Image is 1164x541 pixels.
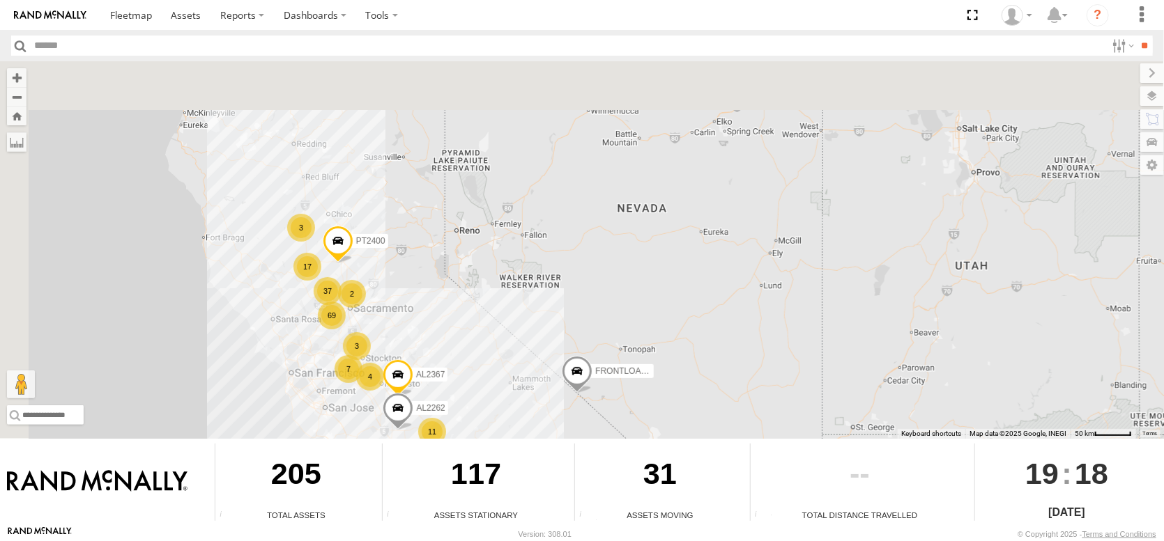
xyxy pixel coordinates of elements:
span: 19 [1025,444,1059,503]
i: ? [1087,4,1109,26]
a: Terms and Conditions [1082,530,1156,538]
button: Map Scale: 50 km per 50 pixels [1071,429,1136,439]
a: Visit our Website [8,527,72,541]
img: rand-logo.svg [14,10,86,20]
label: Search Filter Options [1107,36,1137,56]
span: AL2367 [416,370,445,379]
button: Zoom Home [7,107,26,125]
div: Dennis Braga [997,5,1037,26]
div: 2 [338,280,366,308]
div: Total number of assets current in transit. [575,510,596,521]
div: Total number of Enabled Assets [215,510,236,521]
button: Zoom in [7,68,26,87]
span: 50 km [1075,430,1094,437]
div: 17 [293,253,321,281]
button: Drag Pegman onto the map to open Street View [7,370,35,398]
div: 69 [318,301,346,329]
div: 31 [575,444,744,509]
div: © Copyright 2025 - [1018,530,1156,538]
div: 7 [335,355,362,383]
div: 3 [287,214,315,242]
span: AL2262 [416,403,445,413]
div: Total Assets [215,509,377,521]
div: 117 [383,444,569,509]
div: 11 [418,418,446,446]
div: 3 [343,332,371,360]
div: : [975,444,1159,503]
div: Total Distance Travelled [751,509,970,521]
a: Terms (opens in new tab) [1143,430,1158,436]
span: Map data ©2025 Google, INEGI [970,430,1066,437]
div: Total number of assets current stationary. [383,510,404,521]
button: Zoom out [7,87,26,107]
div: 205 [215,444,377,509]
div: Assets Moving [575,509,744,521]
span: PT2400 [356,236,385,246]
div: 37 [314,277,342,305]
div: 4 [356,363,384,391]
div: Total distance travelled by all assets within specified date range and applied filters [751,510,772,521]
label: Map Settings [1140,155,1164,175]
span: FRONTLOADER JD344H [595,366,691,376]
label: Measure [7,132,26,152]
div: [DATE] [975,504,1159,521]
span: 18 [1075,444,1108,503]
img: Rand McNally [7,470,187,494]
div: Version: 308.01 [519,530,572,538]
button: Keyboard shortcuts [901,429,961,439]
div: Assets Stationary [383,509,569,521]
